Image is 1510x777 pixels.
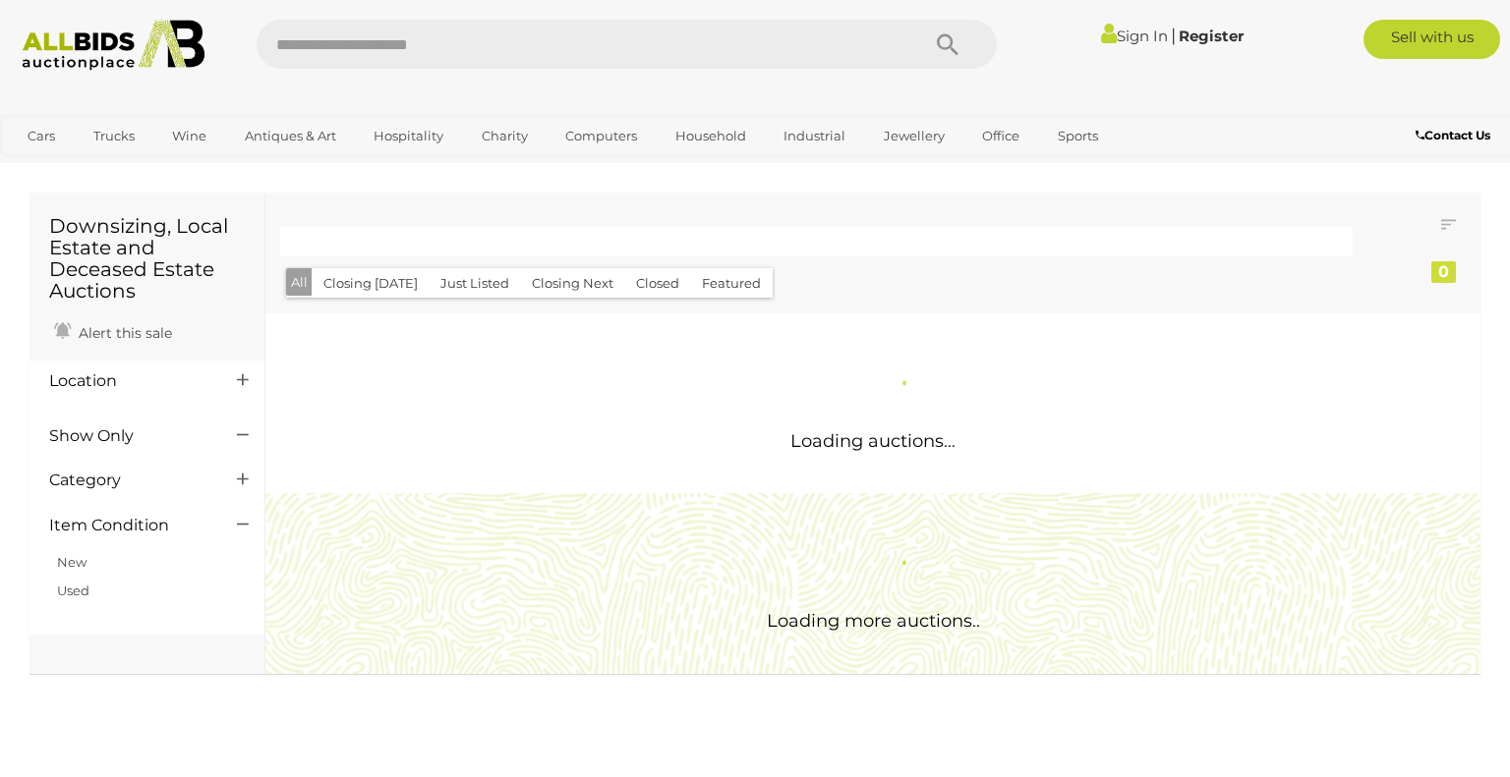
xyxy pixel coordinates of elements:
a: [GEOGRAPHIC_DATA] [15,153,180,186]
a: Register [1179,27,1244,45]
span: Loading more auctions.. [767,610,980,632]
a: Jewellery [871,120,958,152]
a: Household [663,120,759,152]
h4: Location [49,372,207,390]
a: Sports [1045,120,1111,152]
a: Alert this sale [49,316,177,346]
h4: Item Condition [49,517,207,534]
a: Wine [159,120,219,152]
button: All [286,268,313,297]
a: Contact Us [1416,125,1495,146]
a: Charity [469,120,541,152]
img: Allbids.com.au [12,20,216,71]
h1: Downsizing, Local Estate and Deceased Estate Auctions [49,215,245,302]
a: Antiques & Art [232,120,349,152]
a: Office [969,120,1032,152]
span: Alert this sale [74,324,172,342]
a: Cars [15,120,68,152]
button: Closed [624,268,691,299]
a: Trucks [81,120,147,152]
a: Sign In [1101,27,1168,45]
a: Industrial [771,120,858,152]
button: Closing Next [520,268,625,299]
a: Used [57,583,89,598]
a: Sell with us [1364,20,1500,59]
button: Search [899,20,997,69]
a: Computers [552,120,650,152]
h4: Show Only [49,427,207,445]
span: Loading auctions... [790,430,956,452]
a: New [57,554,87,570]
h4: Category [49,472,207,489]
div: 0 [1431,261,1456,283]
span: | [1171,25,1176,46]
button: Featured [690,268,773,299]
button: Closing [DATE] [312,268,430,299]
b: Contact Us [1416,128,1490,142]
button: Just Listed [429,268,521,299]
a: Hospitality [361,120,456,152]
